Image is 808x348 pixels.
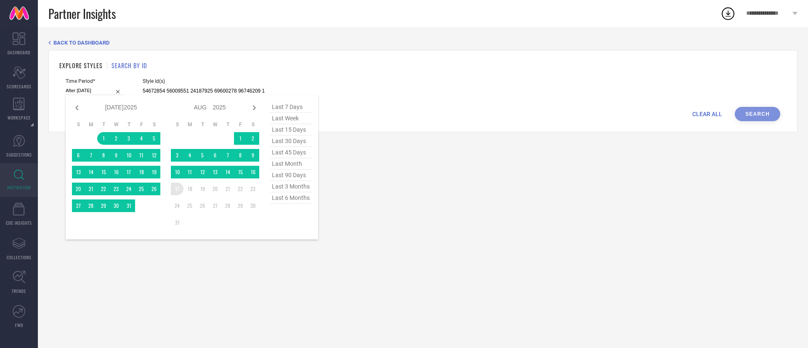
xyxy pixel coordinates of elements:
[97,183,110,195] td: Tue Jul 22 2025
[221,183,234,195] td: Thu Aug 21 2025
[122,166,135,178] td: Thu Jul 17 2025
[97,166,110,178] td: Tue Jul 15 2025
[122,132,135,145] td: Thu Jul 03 2025
[148,121,160,128] th: Saturday
[110,199,122,212] td: Wed Jul 30 2025
[183,166,196,178] td: Mon Aug 11 2025
[72,166,85,178] td: Sun Jul 13 2025
[59,61,103,70] h1: EXPLORE STYLES
[135,183,148,195] td: Fri Jul 25 2025
[270,135,312,147] span: last 30 days
[8,114,31,121] span: WORKSPACE
[171,121,183,128] th: Sunday
[234,149,247,162] td: Fri Aug 08 2025
[270,192,312,204] span: last 6 months
[48,40,797,46] div: Back TO Dashboard
[143,78,265,84] span: Style Id(s)
[270,124,312,135] span: last 15 days
[97,199,110,212] td: Tue Jul 29 2025
[247,132,259,145] td: Sat Aug 02 2025
[720,6,736,21] div: Open download list
[209,183,221,195] td: Wed Aug 20 2025
[85,121,97,128] th: Monday
[209,121,221,128] th: Wednesday
[247,121,259,128] th: Saturday
[85,149,97,162] td: Mon Jul 07 2025
[148,166,160,178] td: Sat Jul 19 2025
[221,149,234,162] td: Thu Aug 07 2025
[234,199,247,212] td: Fri Aug 29 2025
[85,183,97,195] td: Mon Jul 21 2025
[7,254,32,260] span: COLLECTIONS
[135,121,148,128] th: Friday
[171,166,183,178] td: Sun Aug 10 2025
[143,86,265,96] input: Enter comma separated style ids e.g. 12345, 67890
[66,86,124,95] input: Select time period
[183,149,196,162] td: Mon Aug 04 2025
[135,132,148,145] td: Fri Jul 04 2025
[66,78,124,84] span: Time Period*
[6,151,32,158] span: SUGGESTIONS
[72,103,82,113] div: Previous month
[85,199,97,212] td: Mon Jul 28 2025
[196,121,209,128] th: Tuesday
[48,5,116,22] span: Partner Insights
[183,121,196,128] th: Monday
[196,166,209,178] td: Tue Aug 12 2025
[85,166,97,178] td: Mon Jul 14 2025
[53,40,109,46] span: BACK TO DASHBOARD
[15,322,23,328] span: FWD
[6,220,32,226] span: CDC INSIGHTS
[249,103,259,113] div: Next month
[110,149,122,162] td: Wed Jul 09 2025
[270,181,312,192] span: last 3 months
[196,149,209,162] td: Tue Aug 05 2025
[122,121,135,128] th: Thursday
[7,184,31,191] span: INSPIRATION
[692,111,722,117] span: CLEAR ALL
[221,121,234,128] th: Thursday
[247,183,259,195] td: Sat Aug 23 2025
[171,183,183,195] td: Sun Aug 17 2025
[97,149,110,162] td: Tue Jul 08 2025
[196,199,209,212] td: Tue Aug 26 2025
[148,149,160,162] td: Sat Jul 12 2025
[72,121,85,128] th: Sunday
[247,149,259,162] td: Sat Aug 09 2025
[221,166,234,178] td: Thu Aug 14 2025
[12,288,26,294] span: TRENDS
[8,49,30,56] span: DASHBOARD
[72,183,85,195] td: Sun Jul 20 2025
[110,183,122,195] td: Wed Jul 23 2025
[148,132,160,145] td: Sat Jul 05 2025
[247,166,259,178] td: Sat Aug 16 2025
[209,199,221,212] td: Wed Aug 27 2025
[148,183,160,195] td: Sat Jul 26 2025
[112,61,147,70] h1: SEARCH BY ID
[247,199,259,212] td: Sat Aug 30 2025
[183,183,196,195] td: Mon Aug 18 2025
[135,166,148,178] td: Fri Jul 18 2025
[234,132,247,145] td: Fri Aug 01 2025
[234,183,247,195] td: Fri Aug 22 2025
[171,216,183,229] td: Sun Aug 31 2025
[122,149,135,162] td: Thu Jul 10 2025
[72,199,85,212] td: Sun Jul 27 2025
[97,132,110,145] td: Tue Jul 01 2025
[209,166,221,178] td: Wed Aug 13 2025
[110,132,122,145] td: Wed Jul 02 2025
[270,170,312,181] span: last 90 days
[110,166,122,178] td: Wed Jul 16 2025
[270,147,312,158] span: last 45 days
[270,113,312,124] span: last week
[171,149,183,162] td: Sun Aug 03 2025
[183,199,196,212] td: Mon Aug 25 2025
[234,166,247,178] td: Fri Aug 15 2025
[270,101,312,113] span: last 7 days
[196,183,209,195] td: Tue Aug 19 2025
[7,83,32,90] span: SCORECARDS
[270,158,312,170] span: last month
[97,121,110,128] th: Tuesday
[234,121,247,128] th: Friday
[209,149,221,162] td: Wed Aug 06 2025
